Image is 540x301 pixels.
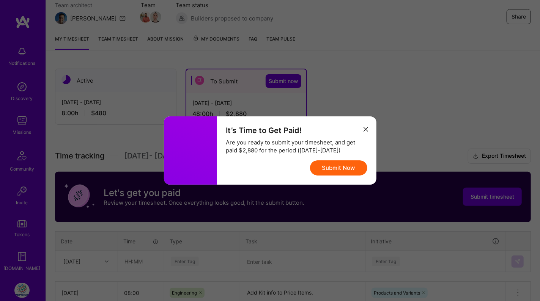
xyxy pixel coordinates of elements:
[310,160,367,176] button: Submit Now
[164,116,376,185] div: modal
[364,127,368,132] i: icon Close
[160,111,234,185] i: icon Money
[226,125,367,135] div: It’s Time to Get Paid!
[226,138,367,154] div: Are you ready to submit your timesheet, and get paid $2,880 for the period ([DATE]-[DATE])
